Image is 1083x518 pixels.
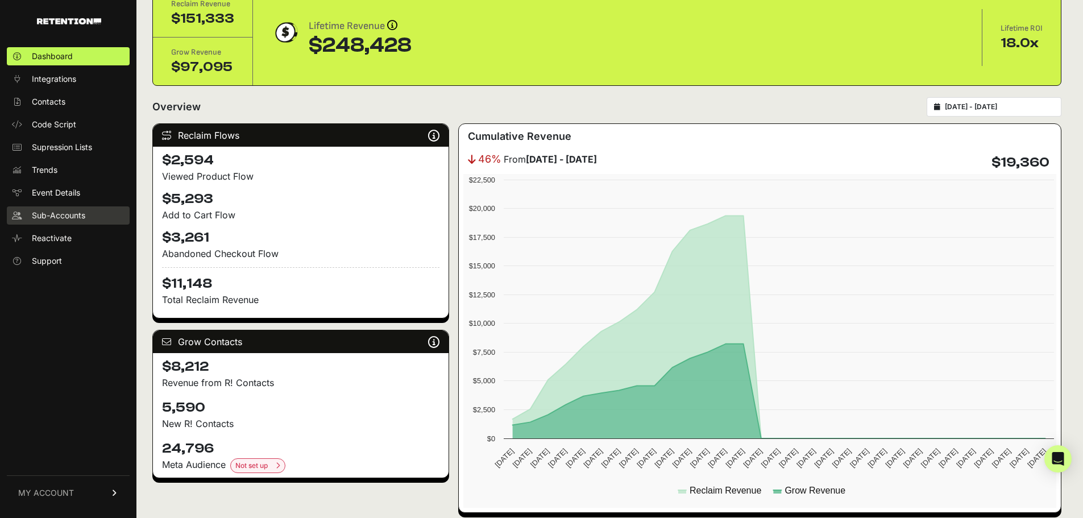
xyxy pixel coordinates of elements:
[162,169,439,183] div: Viewed Product Flow
[469,291,495,299] text: $12,500
[473,376,495,385] text: $5,000
[1026,447,1048,469] text: [DATE]
[1008,447,1030,469] text: [DATE]
[919,447,941,469] text: [DATE]
[653,447,675,469] text: [DATE]
[688,447,711,469] text: [DATE]
[617,447,640,469] text: [DATE]
[473,348,495,357] text: $7,500
[582,447,604,469] text: [DATE]
[902,447,924,469] text: [DATE]
[468,129,571,144] h3: Cumulative Revenue
[171,10,234,28] div: $151,333
[162,376,439,389] p: Revenue from R! Contacts
[1044,445,1072,473] div: Open Intercom Messenger
[162,208,439,222] div: Add to Cart Flow
[32,164,57,176] span: Trends
[162,358,439,376] h4: $8,212
[7,229,130,247] a: Reactivate
[162,458,439,473] div: Meta Audience
[309,18,412,34] div: Lifetime Revenue
[1001,34,1043,52] div: 18.0x
[831,447,853,469] text: [DATE]
[565,447,587,469] text: [DATE]
[7,93,130,111] a: Contacts
[7,184,130,202] a: Event Details
[162,417,439,430] p: New R! Contacts
[469,176,495,184] text: $22,500
[7,138,130,156] a: Supression Lists
[511,447,533,469] text: [DATE]
[7,115,130,134] a: Code Script
[504,152,597,166] span: From
[162,190,439,208] h4: $5,293
[990,447,1013,469] text: [DATE]
[32,73,76,85] span: Integrations
[1001,23,1043,34] div: Lifetime ROI
[813,447,835,469] text: [DATE]
[37,18,101,24] img: Retention.com
[162,151,439,169] h4: $2,594
[309,34,412,57] div: $248,428
[32,255,62,267] span: Support
[777,447,799,469] text: [DATE]
[153,330,449,353] div: Grow Contacts
[848,447,870,469] text: [DATE]
[478,151,501,167] span: 46%
[7,252,130,270] a: Support
[171,58,234,76] div: $97,095
[760,447,782,469] text: [DATE]
[153,124,449,147] div: Reclaim Flows
[785,486,846,495] text: Grow Revenue
[162,267,439,293] h4: $11,148
[469,233,495,242] text: $17,500
[162,399,439,417] h4: 5,590
[32,51,73,62] span: Dashboard
[706,447,728,469] text: [DATE]
[162,440,439,458] h4: 24,796
[526,154,597,165] strong: [DATE] - [DATE]
[32,142,92,153] span: Supression Lists
[162,229,439,247] h4: $3,261
[866,447,889,469] text: [DATE]
[724,447,746,469] text: [DATE]
[469,262,495,270] text: $15,000
[955,447,977,469] text: [DATE]
[32,210,85,221] span: Sub-Accounts
[690,486,761,495] text: Reclaim Revenue
[937,447,959,469] text: [DATE]
[671,447,693,469] text: [DATE]
[600,447,622,469] text: [DATE]
[7,475,130,510] a: MY ACCOUNT
[152,99,201,115] h2: Overview
[884,447,906,469] text: [DATE]
[32,187,80,198] span: Event Details
[162,247,439,260] div: Abandoned Checkout Flow
[32,119,76,130] span: Code Script
[529,447,551,469] text: [DATE]
[473,405,495,414] text: $2,500
[32,233,72,244] span: Reactivate
[636,447,658,469] text: [DATE]
[18,487,74,499] span: MY ACCOUNT
[487,434,495,443] text: $0
[546,447,569,469] text: [DATE]
[171,47,234,58] div: Grow Revenue
[795,447,818,469] text: [DATE]
[7,206,130,225] a: Sub-Accounts
[742,447,764,469] text: [DATE]
[469,204,495,213] text: $20,000
[7,161,130,179] a: Trends
[493,447,516,469] text: [DATE]
[7,70,130,88] a: Integrations
[991,154,1049,172] h4: $19,360
[162,293,439,306] p: Total Reclaim Revenue
[469,319,495,328] text: $10,000
[271,18,300,47] img: dollar-coin-05c43ed7efb7bc0c12610022525b4bbbb207c7efeef5aecc26f025e68dcafac9.png
[7,47,130,65] a: Dashboard
[973,447,995,469] text: [DATE]
[32,96,65,107] span: Contacts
